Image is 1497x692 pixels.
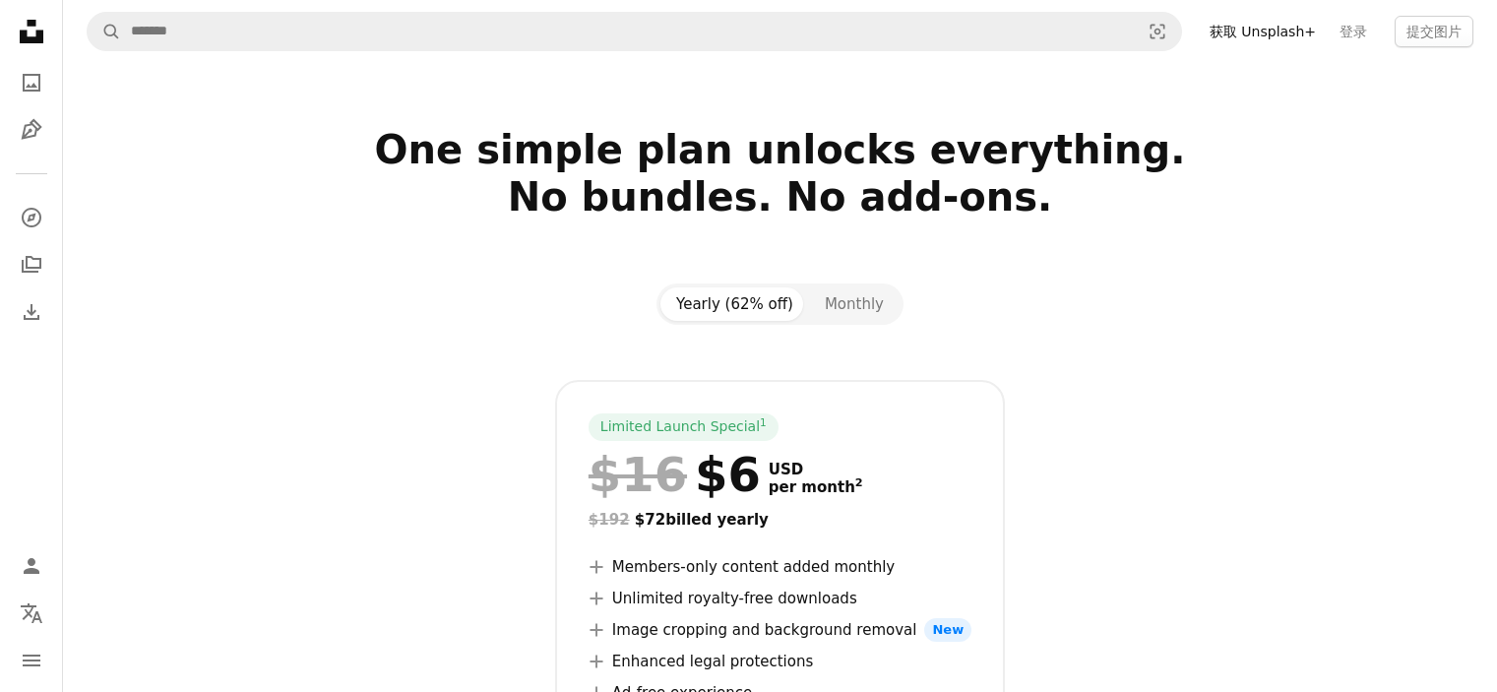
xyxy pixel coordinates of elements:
form: 在全站范围内查找视觉效果 [87,12,1182,51]
span: $16 [589,449,687,500]
button: 搜索 Unsplash [88,13,121,50]
a: 首页 — Unsplash [12,12,51,55]
button: 语言 [12,594,51,633]
span: per month [769,478,863,496]
a: 2 [851,478,867,496]
li: Image cropping and background removal [589,618,971,642]
a: 收藏 [12,245,51,284]
div: $72 billed yearly [589,508,971,532]
font: 登录 [1340,24,1367,39]
a: 登录 / 注册 [12,546,51,586]
font: 提交图片 [1406,24,1462,39]
button: 提交图片 [1395,16,1473,47]
button: 视觉搜索 [1134,13,1181,50]
a: 获取 Unsplash+ [1198,16,1328,47]
div: $6 [589,449,761,500]
button: Yearly (62% off) [660,287,809,321]
button: 菜单 [12,641,51,680]
a: 探索 [12,198,51,237]
h2: One simple plan unlocks everything. No bundles. No add-ons. [147,126,1414,268]
span: $192 [589,511,630,529]
a: 照片 [12,63,51,102]
a: 下载历史记录 [12,292,51,332]
font: 获取 Unsplash+ [1210,24,1316,39]
li: Enhanced legal protections [589,650,971,673]
button: Monthly [809,287,900,321]
a: 登录 [1328,16,1379,47]
span: USD [769,461,863,478]
sup: 1 [760,416,767,428]
a: 插图 [12,110,51,150]
sup: 2 [855,476,863,489]
li: Members-only content added monthly [589,555,971,579]
a: 1 [756,417,771,437]
li: Unlimited royalty-free downloads [589,587,971,610]
span: New [924,618,971,642]
div: Limited Launch Special [589,413,779,441]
